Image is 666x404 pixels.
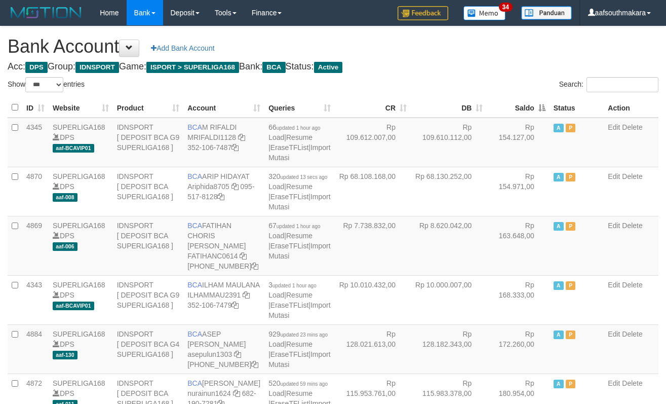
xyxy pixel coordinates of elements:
td: M RIFALDI 352-106-7487 [183,118,264,167]
a: Copy 3521067487 to clipboard [231,143,239,152]
a: Edit [608,330,620,338]
a: Delete [622,330,642,338]
span: Active [554,281,564,290]
span: aaf-006 [53,242,77,251]
td: FATIHAN CHORIS [PERSON_NAME] [PHONE_NUMBER] [183,216,264,275]
span: Paused [566,281,576,290]
span: updated 13 secs ago [281,174,328,180]
a: Delete [622,172,642,180]
a: Edit [608,123,620,131]
span: 929 [268,330,328,338]
td: Rp 154.127,00 [487,118,549,167]
td: IDNSPORT [ DEPOSIT BCA G9 SUPERLIGA168 ] [113,275,184,324]
a: Resume [286,182,312,191]
span: BCA [187,330,202,338]
td: Rp 7.738.832,00 [335,216,411,275]
a: Import Mutasi [268,350,330,369]
span: Active [554,173,564,181]
img: Feedback.jpg [398,6,448,20]
span: Active [554,124,564,132]
th: Account: activate to sort column ascending [183,98,264,118]
span: DPS [25,62,48,73]
td: IDNSPORT [ DEPOSIT BCA G9 SUPERLIGA168 ] [113,118,184,167]
label: Show entries [8,77,85,92]
span: | | | [268,172,330,211]
th: CR: activate to sort column ascending [335,98,411,118]
td: DPS [49,324,113,374]
span: Paused [566,173,576,181]
td: Rp 172.260,00 [487,324,549,374]
a: Copy FATIHANC0614 to clipboard [240,252,247,260]
span: IDNSPORT [75,62,119,73]
a: Delete [622,281,642,289]
a: Copy 4062281727 to clipboard [251,262,258,270]
a: Load [268,133,284,141]
a: asepulun1303 [187,350,232,358]
a: ILHAMMAU2391 [187,291,241,299]
td: 4870 [22,167,49,216]
a: Resume [286,133,312,141]
a: Delete [622,123,642,131]
a: Load [268,291,284,299]
td: Rp 109.612.007,00 [335,118,411,167]
a: nurainun1624 [187,389,231,397]
a: SUPERLIGA168 [53,379,105,387]
img: panduan.png [521,6,572,20]
a: EraseTFList [270,242,308,250]
a: SUPERLIGA168 [53,123,105,131]
a: Load [268,340,284,348]
span: 34 [499,3,513,12]
a: FATIHANC0614 [187,252,238,260]
a: EraseTFList [270,143,308,152]
a: SUPERLIGA168 [53,172,105,180]
a: MRIFALDI1128 [187,133,236,141]
a: SUPERLIGA168 [53,330,105,338]
span: Active [314,62,343,73]
span: 3 [268,281,317,289]
span: BCA [187,123,202,131]
td: Rp 168.333,00 [487,275,549,324]
th: Website: activate to sort column ascending [49,98,113,118]
a: Copy ILHAMMAU2391 to clipboard [243,291,250,299]
a: Copy 4062281875 to clipboard [251,360,258,369]
a: Import Mutasi [268,193,330,211]
select: Showentries [25,77,63,92]
td: Rp 128.021.613,00 [335,324,411,374]
td: DPS [49,167,113,216]
span: | | | [268,123,330,162]
span: aaf-BCAVIP01 [53,144,94,153]
span: Paused [566,330,576,339]
span: updated 1 hour ago [277,125,321,131]
a: Resume [286,340,312,348]
span: 520 [268,379,328,387]
span: Active [554,330,564,339]
a: EraseTFList [270,301,308,309]
span: aaf-BCAVIP01 [53,302,94,310]
a: Edit [608,379,620,387]
a: Copy 0955178128 to clipboard [217,193,224,201]
a: Edit [608,281,620,289]
span: Paused [566,124,576,132]
th: Action [604,98,658,118]
label: Search: [559,77,658,92]
td: Rp 109.610.112,00 [411,118,487,167]
span: BCA [187,222,202,230]
h4: Acc: Group: Game: Bank: Status: [8,62,658,72]
span: 66 [268,123,320,131]
a: Import Mutasi [268,143,330,162]
span: updated 1 hour ago [272,283,317,288]
th: Status [550,98,604,118]
a: EraseTFList [270,193,308,201]
img: MOTION_logo.png [8,5,85,20]
span: ISPORT > SUPERLIGA168 [146,62,239,73]
th: ID: activate to sort column ascending [22,98,49,118]
a: Import Mutasi [268,301,330,319]
td: IDNSPORT [ DEPOSIT BCA G4 SUPERLIGA168 ] [113,324,184,374]
a: Copy MRIFALDI1128 to clipboard [238,133,245,141]
a: Copy Ariphida8705 to clipboard [231,182,239,191]
a: SUPERLIGA168 [53,281,105,289]
a: Load [268,389,284,397]
span: BCA [187,379,202,387]
span: 320 [268,172,327,180]
td: Rp 128.182.343,00 [411,324,487,374]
